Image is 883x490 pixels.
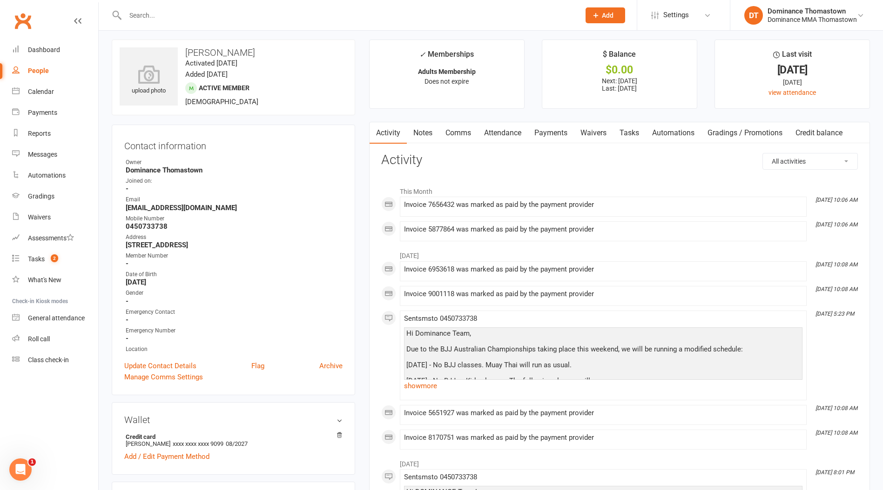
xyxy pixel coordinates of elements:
[381,246,858,261] li: [DATE]
[28,172,66,179] div: Automations
[28,151,57,158] div: Messages
[126,252,343,260] div: Member Number
[126,177,343,185] div: Joined on:
[404,473,477,481] span: Sent sms to 0450733738
[12,228,98,249] a: Assessments
[723,65,861,75] div: [DATE]
[251,360,264,371] a: Flag
[12,81,98,102] a: Calendar
[126,195,343,204] div: Email
[439,122,478,144] a: Comms
[126,308,343,317] div: Emergency Contact
[404,409,802,417] div: Invoice 5651927 was marked as paid by the payment provider
[126,158,343,167] div: Owner
[28,213,51,221] div: Waivers
[419,48,474,66] div: Memberships
[12,308,98,329] a: General attendance kiosk mode
[126,278,343,286] strong: [DATE]
[528,122,574,144] a: Payments
[120,65,178,96] div: upload photo
[816,221,857,228] i: [DATE] 10:06 AM
[816,311,854,317] i: [DATE] 5:23 PM
[126,214,343,223] div: Mobile Number
[51,254,58,262] span: 2
[603,48,636,65] div: $ Balance
[126,222,343,231] strong: 0450733738
[816,430,857,436] i: [DATE] 10:08 AM
[406,330,800,440] div: Hi Dominance Team, Due to the BJJ Australian Championships taking place this weekend, we will be ...
[319,360,343,371] a: Archive
[404,290,802,298] div: Invoice 9001118 was marked as paid by the payment provider
[478,122,528,144] a: Attendance
[404,225,802,233] div: Invoice 5877864 was marked as paid by the payment provider
[551,77,688,92] p: Next: [DATE] Last: [DATE]
[126,204,343,212] strong: [EMAIL_ADDRESS][DOMAIN_NAME]
[663,5,689,26] span: Settings
[586,7,625,23] button: Add
[773,48,812,65] div: Last visit
[124,360,196,371] a: Update Contact Details
[418,68,476,75] strong: Adults Membership
[404,265,802,273] div: Invoice 6953618 was marked as paid by the payment provider
[124,371,203,383] a: Manage Comms Settings
[12,249,98,270] a: Tasks 2
[126,289,343,298] div: Gender
[12,350,98,371] a: Class kiosk mode
[613,122,646,144] a: Tasks
[126,433,338,440] strong: Credit card
[124,137,343,151] h3: Contact information
[381,454,858,469] li: [DATE]
[126,270,343,279] div: Date of Birth
[28,255,45,263] div: Tasks
[551,65,688,75] div: $0.00
[419,50,425,59] i: ✓
[768,15,857,24] div: Dominance MMA Thomastown
[28,192,54,200] div: Gradings
[12,144,98,165] a: Messages
[185,70,228,79] time: Added [DATE]
[646,122,701,144] a: Automations
[381,182,858,197] li: This Month
[768,7,857,15] div: Dominance Thomastown
[602,12,613,19] span: Add
[12,60,98,81] a: People
[404,434,802,442] div: Invoice 8170751 was marked as paid by the payment provider
[816,469,854,476] i: [DATE] 8:01 PM
[126,297,343,305] strong: -
[12,102,98,123] a: Payments
[816,405,857,411] i: [DATE] 10:08 AM
[574,122,613,144] a: Waivers
[12,165,98,186] a: Automations
[120,47,347,58] h3: [PERSON_NAME]
[126,166,343,174] strong: Dominance Thomastown
[28,356,69,364] div: Class check-in
[28,458,36,466] span: 1
[404,201,802,209] div: Invoice 7656432 was marked as paid by the payment provider
[124,432,343,449] li: [PERSON_NAME]
[789,122,849,144] a: Credit balance
[28,46,60,53] div: Dashboard
[126,259,343,268] strong: -
[12,186,98,207] a: Gradings
[122,9,573,22] input: Search...
[185,98,258,106] span: [DEMOGRAPHIC_DATA]
[28,276,61,284] div: What's New
[28,67,49,74] div: People
[723,77,861,87] div: [DATE]
[12,329,98,350] a: Roll call
[816,197,857,203] i: [DATE] 10:06 AM
[126,241,343,249] strong: [STREET_ADDRESS]
[126,233,343,242] div: Address
[768,89,816,96] a: view attendance
[28,109,57,116] div: Payments
[12,207,98,228] a: Waivers
[404,314,477,323] span: Sent sms to 0450733738
[28,335,50,343] div: Roll call
[816,286,857,292] i: [DATE] 10:08 AM
[11,9,34,33] a: Clubworx
[185,59,237,67] time: Activated [DATE]
[407,122,439,144] a: Notes
[126,185,343,193] strong: -
[425,78,469,85] span: Does not expire
[12,123,98,144] a: Reports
